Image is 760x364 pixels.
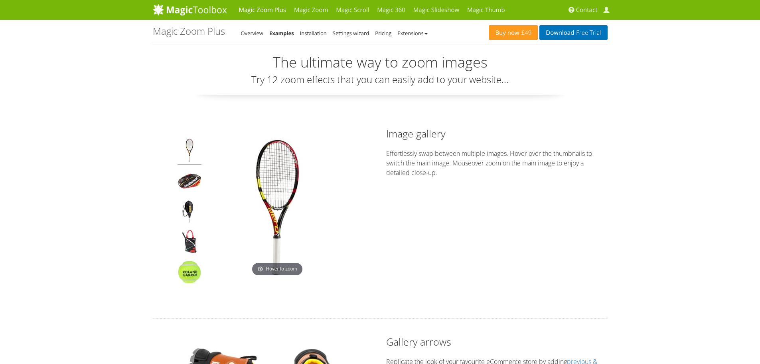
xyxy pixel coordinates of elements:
[178,230,201,256] img: Magic Zoom Plus - Examples
[539,25,607,40] a: DownloadFree Trial
[153,74,608,85] h3: Try 12 zoom effects that you can easily add to your website...
[153,4,227,16] img: MagicToolbox.com - Image tools for your website
[207,139,347,278] a: Magic Zoom Plus - ExamplesHover to zoom
[178,139,201,165] img: Magic Zoom Plus - Examples
[386,335,608,349] h2: Gallery arrows
[397,30,427,37] a: Extensions
[574,30,601,36] span: Free Trial
[207,139,347,278] img: Magic Zoom Plus - Examples
[153,26,225,36] h1: Magic Zoom Plus
[375,30,391,37] a: Pricing
[178,169,201,195] img: Magic Zoom Plus - Examples
[269,30,294,37] a: Examples
[241,30,263,37] a: Overview
[576,6,598,14] span: Contact
[386,127,608,141] h2: Image gallery
[386,149,608,177] p: Effortlessly swap between multiple images. Hover over the thumbnails to switch the main image. Mo...
[153,54,608,70] h2: The ultimate way to zoom images
[178,199,201,226] img: Magic Zoom Plus - Examples
[333,30,369,37] a: Settings wizard
[489,25,538,40] a: Buy now£49
[300,30,327,37] a: Installation
[519,30,532,36] span: £49
[178,260,201,286] img: Magic Zoom Plus - Examples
